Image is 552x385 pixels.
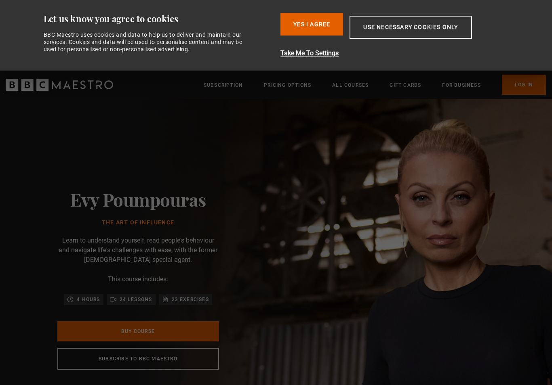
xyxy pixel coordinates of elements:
nav: Primary [204,75,546,95]
a: Log In [502,75,546,95]
a: Subscription [204,81,243,89]
svg: BBC Maestro [6,79,113,91]
button: Yes I Agree [280,13,343,36]
h1: The Art of Influence [70,220,206,226]
div: BBC Maestro uses cookies and data to help us to deliver and maintain our services. Cookies and da... [44,31,251,53]
button: Use necessary cookies only [350,16,472,39]
p: 24 lessons [120,295,152,303]
p: Learn to understand yourself, read people's behaviour and navigate life's challenges with ease, w... [57,236,219,265]
button: Take Me To Settings [280,48,514,58]
a: Gift Cards [390,81,421,89]
h2: Evy Poumpouras [70,189,206,209]
a: Buy Course [57,321,219,341]
p: This course includes: [108,274,168,284]
a: Pricing Options [264,81,311,89]
div: Let us know you agree to cookies [44,13,274,25]
a: All Courses [332,81,369,89]
p: 23 exercises [172,295,209,303]
a: Subscribe to BBC Maestro [57,348,219,370]
p: 4 hours [77,295,100,303]
a: For business [442,81,480,89]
